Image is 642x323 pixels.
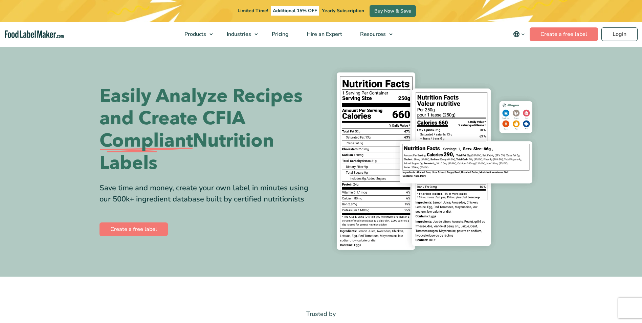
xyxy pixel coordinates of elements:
[358,30,386,38] span: Resources
[99,130,193,152] span: Compliant
[99,309,543,319] p: Trusted by
[225,30,252,38] span: Industries
[99,182,316,205] div: Save time and money, create your own label in minutes using our 500k+ ingredient database built b...
[351,22,396,47] a: Resources
[530,27,598,41] a: Create a free label
[99,222,168,236] a: Create a free label
[263,22,296,47] a: Pricing
[238,7,268,14] span: Limited Time!
[370,5,416,17] a: Buy Now & Save
[176,22,216,47] a: Products
[99,85,316,174] h1: Easily Analyze Recipes and Create CFIA Nutrition Labels
[270,30,289,38] span: Pricing
[305,30,343,38] span: Hire an Expert
[298,22,350,47] a: Hire an Expert
[322,7,364,14] span: Yearly Subscription
[182,30,207,38] span: Products
[601,27,638,41] a: Login
[271,6,319,16] span: Additional 15% OFF
[218,22,261,47] a: Industries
